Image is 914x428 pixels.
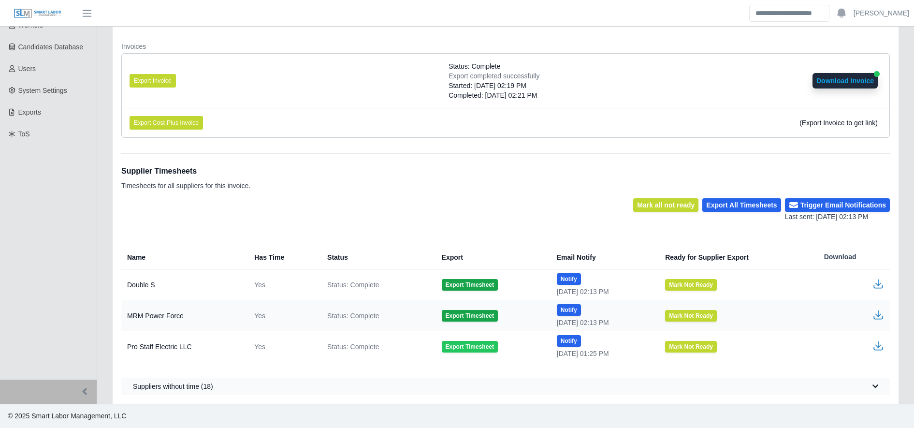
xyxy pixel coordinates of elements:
[785,212,890,222] div: Last sent: [DATE] 02:13 PM
[557,304,581,316] button: Notify
[449,71,539,81] div: Export completed successfully
[785,198,890,212] button: Trigger Email Notifications
[247,269,319,301] td: Yes
[657,245,816,269] th: Ready for Supplier Export
[8,412,126,420] span: © 2025 Smart Labor Management, LLC
[247,300,319,331] td: Yes
[816,245,890,269] th: Download
[18,43,84,51] span: Candidates Database
[854,8,909,18] a: [PERSON_NAME]
[799,119,878,127] span: (Export Invoice to get link)
[121,181,250,191] p: Timesheets for all suppliers for this invoice.
[557,287,650,296] div: [DATE] 02:13 PM
[319,245,434,269] th: Status
[665,279,717,291] button: Mark Not Ready
[18,108,41,116] span: Exports
[247,245,319,269] th: Has Time
[702,198,781,212] button: Export All Timesheets
[18,65,36,73] span: Users
[434,245,549,269] th: Export
[121,165,250,177] h1: Supplier Timesheets
[557,335,581,347] button: Notify
[549,245,657,269] th: Email Notify
[247,331,319,362] td: Yes
[133,382,213,391] span: Suppliers without time (18)
[557,273,581,285] button: Notify
[327,311,379,321] span: Status: Complete
[327,280,379,290] span: Status: Complete
[449,90,539,100] div: Completed: [DATE] 02:21 PM
[557,318,650,327] div: [DATE] 02:13 PM
[442,341,498,353] button: Export Timesheet
[327,342,379,352] span: Status: Complete
[14,8,62,19] img: SLM Logo
[121,331,247,362] td: Pro Staff Electric LLC
[121,378,890,395] button: Suppliers without time (18)
[749,5,829,22] input: Search
[130,116,203,130] button: Export Cost-Plus Invoice
[557,349,650,358] div: [DATE] 01:25 PM
[812,73,878,89] button: Download Invoice
[442,310,498,322] button: Export Timesheet
[665,341,717,353] button: Mark Not Ready
[665,310,717,322] button: Mark Not Ready
[442,279,498,291] button: Export Timesheet
[18,130,30,138] span: ToS
[812,77,878,85] a: Download Invoice
[130,74,176,88] button: Export Invoice
[449,61,500,71] span: Status: Complete
[18,87,67,94] span: System Settings
[121,269,247,301] td: Double S
[121,245,247,269] th: Name
[121,42,890,51] dt: Invoices
[121,300,247,331] td: MRM Power Force
[449,81,539,90] div: Started: [DATE] 02:19 PM
[633,198,698,212] button: Mark all not ready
